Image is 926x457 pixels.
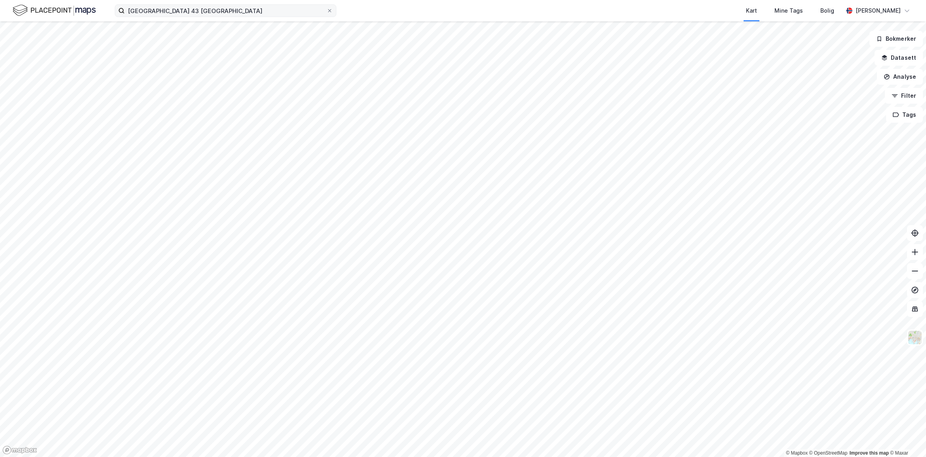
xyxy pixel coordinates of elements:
iframe: Chat Widget [886,419,926,457]
button: Tags [886,107,923,123]
div: Mine Tags [774,6,803,15]
a: Improve this map [850,450,889,456]
button: Datasett [875,50,923,66]
div: [PERSON_NAME] [856,6,901,15]
a: Mapbox [786,450,808,456]
div: Bolig [820,6,834,15]
a: Mapbox homepage [2,446,37,455]
button: Bokmerker [869,31,923,47]
img: logo.f888ab2527a4732fd821a326f86c7f29.svg [13,4,96,17]
img: Z [907,330,922,345]
a: OpenStreetMap [809,450,848,456]
button: Analyse [877,69,923,85]
button: Filter [885,88,923,104]
div: Kart [746,6,757,15]
input: Søk på adresse, matrikkel, gårdeiere, leietakere eller personer [125,5,326,17]
div: Kontrollprogram for chat [886,419,926,457]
